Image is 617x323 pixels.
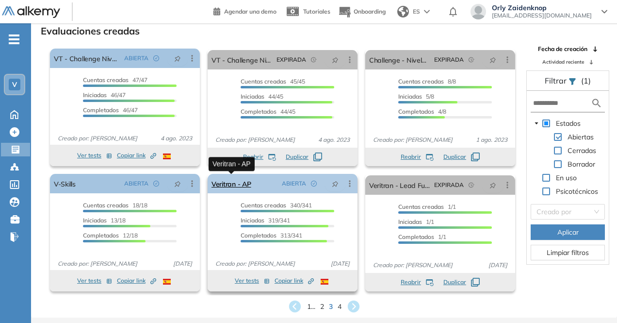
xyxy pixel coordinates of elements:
[83,76,129,84] span: Cuentas creadas
[591,97,602,109] img: search icon
[401,153,434,161] button: Reabrir
[174,180,181,187] span: pushpin
[469,57,474,63] span: field-time
[338,302,341,312] span: 4
[169,259,196,268] span: [DATE]
[557,227,579,238] span: Aplicar
[224,8,276,15] span: Agendar una demo
[311,181,317,187] span: check-circle
[332,180,339,187] span: pushpin
[321,279,328,285] img: ESP
[124,54,148,63] span: ABIERTA
[241,232,302,239] span: 313/341
[434,181,464,189] span: EXPIRADA
[2,6,60,18] img: Logo
[241,108,295,115] span: 44/45
[566,131,596,143] span: Abiertas
[398,203,444,210] span: Cuentas creadas
[489,56,496,64] span: pushpin
[568,146,596,155] span: Cerradas
[241,93,264,100] span: Iniciadas
[469,182,474,188] span: field-time
[554,172,579,184] span: En uso
[241,202,286,209] span: Cuentas creadas
[401,278,421,287] span: Reabrir
[54,134,141,143] span: Creado por: [PERSON_NAME]
[398,108,434,115] span: Completados
[534,121,539,126] span: caret-down
[554,186,600,197] span: Psicotécnicos
[398,108,446,115] span: 4/8
[153,55,159,61] span: check-circle
[547,247,589,258] span: Limpiar filtros
[303,8,330,15] span: Tutoriales
[83,232,119,239] span: Completados
[398,93,422,100] span: Iniciadas
[413,7,420,16] span: ES
[163,279,171,285] img: ESP
[83,91,126,99] span: 46/47
[117,151,156,160] span: Copiar link
[434,55,464,64] span: EXPIRADA
[241,78,286,85] span: Cuentas creadas
[54,259,141,268] span: Creado por: [PERSON_NAME]
[401,153,421,161] span: Reabrir
[54,49,120,68] a: VT - Challenge Nivelación - Lógica
[369,261,456,270] span: Creado por: [PERSON_NAME]
[398,203,456,210] span: 1/1
[241,232,276,239] span: Completados
[275,275,314,287] button: Copiar link
[157,134,196,143] span: 4 ago. 2023
[12,81,17,88] span: V
[397,6,409,17] img: world
[241,108,276,115] span: Completados
[325,176,346,191] button: pushpin
[243,153,263,161] span: Reabrir
[556,187,598,196] span: Psicotécnicos
[77,150,112,161] button: Ver tests
[568,276,617,323] iframe: Chat Widget
[167,51,188,66] button: pushpin
[398,233,446,240] span: 1/1
[489,181,496,189] span: pushpin
[54,174,76,193] a: V-Skills
[286,153,322,161] button: Duplicar
[83,76,147,84] span: 47/47
[338,1,386,22] button: Onboarding
[556,173,577,182] span: En uso
[211,136,299,144] span: Creado por: [PERSON_NAME]
[398,218,422,225] span: Iniciadas
[398,78,456,85] span: 8/8
[354,8,386,15] span: Onboarding
[153,181,159,187] span: check-circle
[286,153,308,161] span: Duplicar
[282,179,306,188] span: ABIERTA
[531,245,605,260] button: Limpiar filtros
[492,4,592,12] span: Orly Zaidenknop
[538,45,587,53] span: Fecha de creación
[235,275,270,287] button: Ver tests
[83,91,107,99] span: Iniciadas
[531,224,605,240] button: Aplicar
[213,5,276,17] a: Agendar una demo
[41,25,140,37] h3: Evaluaciones creadas
[568,276,617,323] div: Widget de chat
[83,202,147,209] span: 18/18
[443,278,480,287] button: Duplicar
[241,93,283,100] span: 44/45
[209,157,255,171] div: Veritran - AP
[369,50,430,69] a: Challenge - Nivelación AP
[398,233,434,240] span: Completados
[83,106,119,114] span: Completados
[241,217,264,224] span: Iniciadas
[566,158,597,170] span: Borrador
[398,78,444,85] span: Cuentas creadas
[482,177,503,193] button: pushpin
[325,52,346,68] button: pushpin
[117,150,156,161] button: Copiar link
[482,52,503,68] button: pushpin
[401,278,434,287] button: Reabrir
[443,278,466,287] span: Duplicar
[332,56,339,64] span: pushpin
[77,275,112,287] button: Ver tests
